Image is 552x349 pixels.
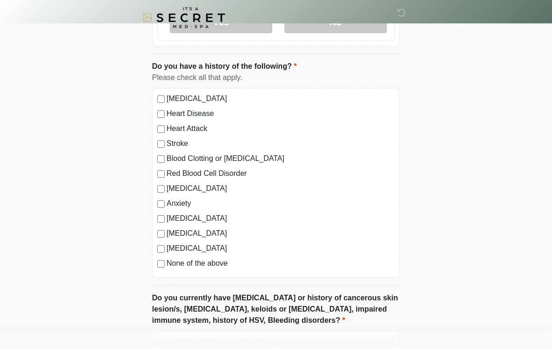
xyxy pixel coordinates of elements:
[167,153,395,164] label: Blood Clotting or [MEDICAL_DATA]
[157,125,165,133] input: Heart Attack
[167,138,395,149] label: Stroke
[157,260,165,268] input: None of the above
[167,198,395,209] label: Anxiety
[167,183,395,194] label: [MEDICAL_DATA]
[152,292,400,326] label: Do you currently have [MEDICAL_DATA] or history of cancerous skin lesion/s, [MEDICAL_DATA], keloi...
[152,72,400,83] div: Please check all that apply.
[167,228,395,239] label: [MEDICAL_DATA]
[157,155,165,163] input: Blood Clotting or [MEDICAL_DATA]
[167,123,395,134] label: Heart Attack
[157,170,165,178] input: Red Blood Cell Disorder
[157,245,165,253] input: [MEDICAL_DATA]
[167,243,395,254] label: [MEDICAL_DATA]
[167,93,395,104] label: [MEDICAL_DATA]
[167,258,395,269] label: None of the above
[157,185,165,193] input: [MEDICAL_DATA]
[143,7,225,28] img: It's A Secret Med Spa Logo
[152,61,297,72] label: Do you have a history of the following?
[167,168,395,179] label: Red Blood Cell Disorder
[167,108,395,119] label: Heart Disease
[157,110,165,118] input: Heart Disease
[157,215,165,223] input: [MEDICAL_DATA]
[157,230,165,238] input: [MEDICAL_DATA]
[157,95,165,103] input: [MEDICAL_DATA]
[157,140,165,148] input: Stroke
[157,200,165,208] input: Anxiety
[167,213,395,224] label: [MEDICAL_DATA]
